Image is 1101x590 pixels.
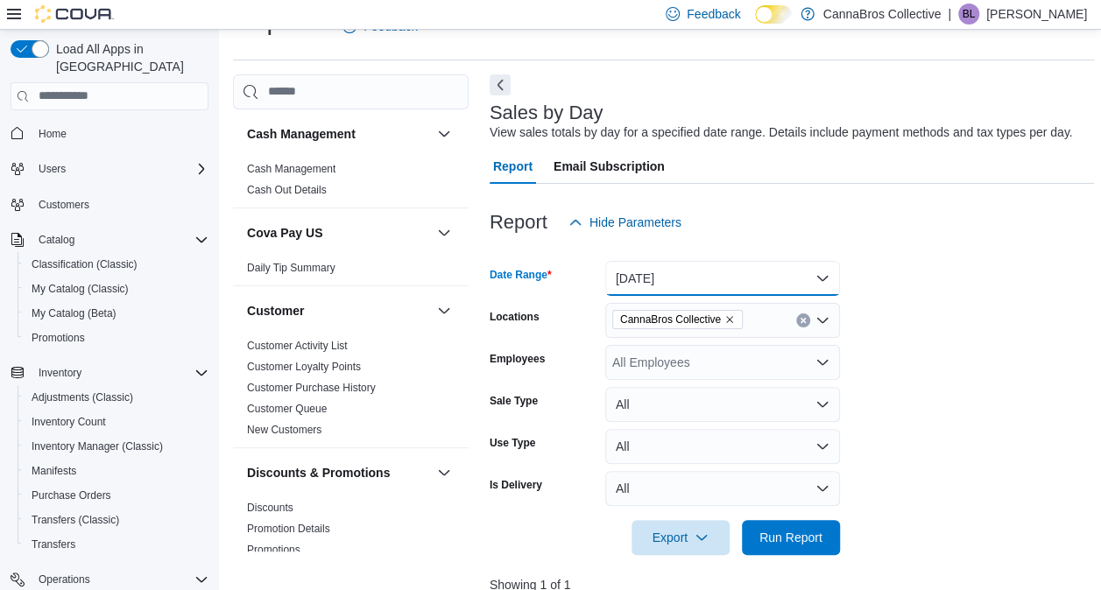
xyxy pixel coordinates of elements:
[642,520,719,555] span: Export
[724,314,735,325] button: Remove CannaBros Collective from selection in this group
[25,509,208,530] span: Transfers (Classic)
[247,224,322,242] h3: Cova Pay US
[247,382,376,394] a: Customer Purchase History
[490,394,538,408] label: Sale Type
[25,436,208,457] span: Inventory Manager (Classic)
[32,415,106,429] span: Inventory Count
[434,300,455,321] button: Customer
[742,520,840,555] button: Run Report
[561,205,688,240] button: Hide Parameters
[247,423,321,437] span: New Customers
[39,233,74,247] span: Catalog
[490,123,1073,142] div: View sales totals by day for a specified date range. Details include payment methods and tax type...
[247,224,430,242] button: Cova Pay US
[32,158,208,179] span: Users
[32,123,208,144] span: Home
[25,303,208,324] span: My Catalog (Beta)
[35,5,114,23] img: Cova
[32,464,76,478] span: Manifests
[233,497,469,567] div: Discounts & Promotions
[247,402,327,416] span: Customer Queue
[4,157,215,181] button: Users
[755,5,792,24] input: Dark Mode
[490,436,535,450] label: Use Type
[605,471,840,506] button: All
[49,40,208,75] span: Load All Apps in [GEOGRAPHIC_DATA]
[958,4,979,25] div: Bryan LaPiana
[796,313,810,327] button: Clear input
[32,158,73,179] button: Users
[25,509,126,530] a: Transfers (Classic)
[247,261,335,275] span: Daily Tip Summary
[247,464,430,481] button: Discounts & Promotions
[32,390,133,404] span: Adjustments (Classic)
[247,523,330,535] a: Promotion Details
[4,228,215,252] button: Catalog
[32,439,163,453] span: Inventory Manager (Classic)
[25,327,92,348] a: Promotions
[247,163,335,175] a: Cash Management
[25,254,145,275] a: Classification (Classic)
[4,121,215,146] button: Home
[25,485,118,506] a: Purchase Orders
[247,544,300,556] a: Promotions
[25,534,82,555] a: Transfers
[247,502,293,514] a: Discounts
[32,569,208,590] span: Operations
[815,313,829,327] button: Open list of options
[247,125,430,143] button: Cash Management
[18,385,215,410] button: Adjustments (Classic)
[39,162,66,176] span: Users
[25,327,208,348] span: Promotions
[490,102,603,123] h3: Sales by Day
[32,229,208,250] span: Catalog
[18,277,215,301] button: My Catalog (Classic)
[434,462,455,483] button: Discounts & Promotions
[247,340,348,352] a: Customer Activity List
[605,261,840,296] button: [DATE]
[32,257,138,271] span: Classification (Classic)
[247,403,327,415] a: Customer Queue
[247,424,321,436] a: New Customers
[18,410,215,434] button: Inventory Count
[434,222,455,243] button: Cova Pay US
[18,252,215,277] button: Classification (Classic)
[25,460,83,481] a: Manifests
[247,361,361,373] a: Customer Loyalty Points
[620,311,721,328] span: CannaBros Collective
[18,508,215,532] button: Transfers (Classic)
[32,537,75,551] span: Transfers
[247,162,335,176] span: Cash Management
[32,513,119,527] span: Transfers (Classic)
[434,123,455,144] button: Cash Management
[247,501,293,515] span: Discounts
[25,387,140,408] a: Adjustments (Classic)
[490,352,545,366] label: Employees
[605,429,840,464] button: All
[32,282,129,296] span: My Catalog (Classic)
[490,310,540,324] label: Locations
[32,569,97,590] button: Operations
[25,411,113,432] a: Inventory Count
[755,24,756,25] span: Dark Mode
[233,257,469,285] div: Cova Pay US
[32,362,208,383] span: Inventory
[25,387,208,408] span: Adjustments (Classic)
[247,339,348,353] span: Customer Activity List
[18,459,215,483] button: Manifests
[39,127,67,141] span: Home
[247,522,330,536] span: Promotion Details
[247,302,430,320] button: Customer
[612,310,743,329] span: CannaBros Collective
[25,303,124,324] a: My Catalog (Beta)
[4,361,215,385] button: Inventory
[32,193,208,215] span: Customers
[493,149,533,184] span: Report
[32,306,116,320] span: My Catalog (Beta)
[39,366,81,380] span: Inventory
[247,125,356,143] h3: Cash Management
[32,488,111,502] span: Purchase Orders
[490,478,542,492] label: Is Delivery
[490,268,552,282] label: Date Range
[25,534,208,555] span: Transfers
